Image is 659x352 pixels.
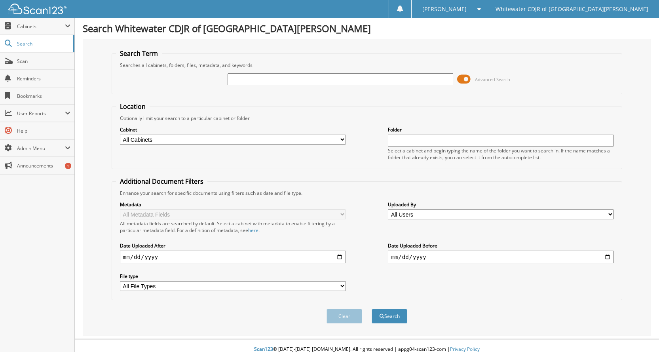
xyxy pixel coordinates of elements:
[327,309,362,323] button: Clear
[116,177,207,186] legend: Additional Document Filters
[17,110,65,117] span: User Reports
[388,251,614,263] input: end
[388,242,614,249] label: Date Uploaded Before
[65,163,71,169] div: 1
[475,76,510,82] span: Advanced Search
[388,126,614,133] label: Folder
[120,220,346,234] div: All metadata fields are searched by default. Select a cabinet with metadata to enable filtering b...
[372,309,407,323] button: Search
[17,40,69,47] span: Search
[116,115,618,122] div: Optionally limit your search to a particular cabinet or folder
[248,227,258,234] a: here
[17,93,70,99] span: Bookmarks
[116,190,618,196] div: Enhance your search for specific documents using filters such as date and file type.
[496,7,648,11] span: Whitewater CDJR of [GEOGRAPHIC_DATA][PERSON_NAME]
[8,4,67,14] img: scan123-logo-white.svg
[83,22,651,35] h1: Search Whitewater CDJR of [GEOGRAPHIC_DATA][PERSON_NAME]
[17,58,70,65] span: Scan
[116,49,162,58] legend: Search Term
[422,7,467,11] span: [PERSON_NAME]
[17,162,70,169] span: Announcements
[17,23,65,30] span: Cabinets
[17,127,70,134] span: Help
[116,102,150,111] legend: Location
[120,201,346,208] label: Metadata
[17,145,65,152] span: Admin Menu
[17,75,70,82] span: Reminders
[120,242,346,249] label: Date Uploaded After
[120,251,346,263] input: start
[388,201,614,208] label: Uploaded By
[120,273,346,280] label: File type
[116,62,618,68] div: Searches all cabinets, folders, files, metadata, and keywords
[120,126,346,133] label: Cabinet
[388,147,614,161] div: Select a cabinet and begin typing the name of the folder you want to search in. If the name match...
